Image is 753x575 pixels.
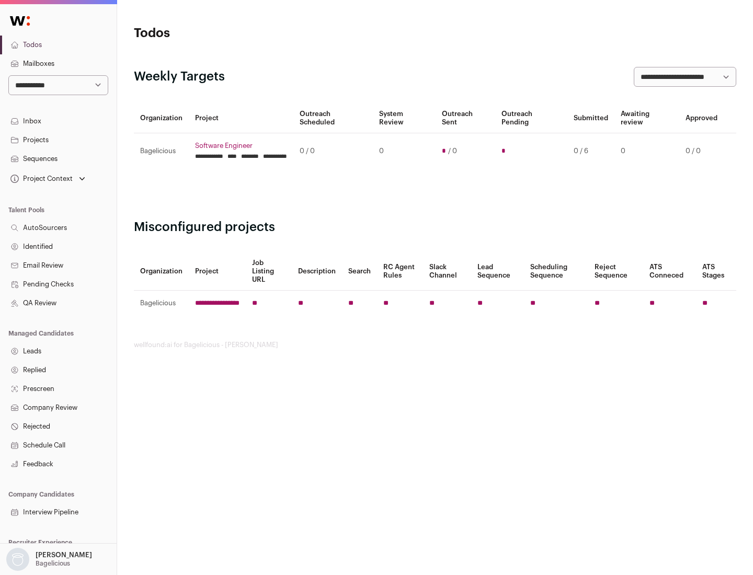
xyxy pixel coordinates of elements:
th: ATS Stages [696,252,736,291]
th: Reject Sequence [588,252,644,291]
img: nopic.png [6,548,29,571]
h2: Weekly Targets [134,68,225,85]
th: Search [342,252,377,291]
td: 0 / 0 [679,133,724,169]
th: Outreach Scheduled [293,103,373,133]
th: Project [189,252,246,291]
th: Submitted [567,103,614,133]
button: Open dropdown [4,548,94,571]
th: Lead Sequence [471,252,524,291]
th: ATS Conneced [643,252,695,291]
img: Wellfound [4,10,36,31]
footer: wellfound:ai for Bagelicious - [PERSON_NAME] [134,341,736,349]
td: Bagelicious [134,291,189,316]
th: Organization [134,252,189,291]
th: Organization [134,103,189,133]
h2: Misconfigured projects [134,219,736,236]
p: [PERSON_NAME] [36,551,92,559]
p: Bagelicious [36,559,70,568]
th: Outreach Pending [495,103,567,133]
th: Project [189,103,293,133]
button: Open dropdown [8,171,87,186]
td: 0 [614,133,679,169]
th: RC Agent Rules [377,252,423,291]
td: Bagelicious [134,133,189,169]
a: Software Engineer [195,142,287,150]
th: Approved [679,103,724,133]
th: System Review [373,103,435,133]
th: Awaiting review [614,103,679,133]
span: / 0 [448,147,457,155]
th: Outreach Sent [436,103,496,133]
div: Project Context [8,175,73,183]
th: Slack Channel [423,252,471,291]
td: 0 / 0 [293,133,373,169]
td: 0 / 6 [567,133,614,169]
h1: Todos [134,25,335,42]
td: 0 [373,133,435,169]
th: Description [292,252,342,291]
th: Scheduling Sequence [524,252,588,291]
th: Job Listing URL [246,252,292,291]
